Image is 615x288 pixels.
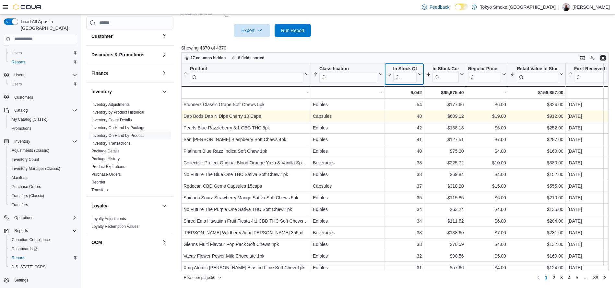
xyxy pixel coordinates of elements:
[12,148,49,153] span: Adjustments (Classic)
[468,194,506,202] div: $6.00
[12,94,36,101] a: Customers
[393,66,417,82] div: In Stock Qty
[426,159,464,167] div: $225.72
[426,240,464,248] div: $70.59
[281,27,304,34] span: Run Report
[313,229,383,237] div: Beverages
[468,136,506,143] div: $7.00
[6,164,80,173] button: Inventory Manager (Classic)
[568,171,612,178] div: [DATE]
[386,147,422,155] div: 40
[510,229,563,237] div: $231.00
[9,201,30,209] a: Transfers
[468,205,506,213] div: $4.00
[9,192,77,200] span: Transfers (Classic)
[91,187,108,192] span: Transfers
[468,159,506,167] div: $10.00
[426,89,464,96] div: $95,675.40
[91,70,159,76] button: Finance
[393,66,417,72] div: In Stock Qty
[6,182,80,191] button: Purchase Orders
[191,55,226,61] span: 17 columns hidden
[12,276,77,284] span: Settings
[313,101,383,108] div: Edibles
[91,102,130,106] a: Inventory Adjustments
[510,205,563,213] div: $136.00
[1,137,80,146] button: Inventory
[468,182,506,190] div: $15.00
[510,159,563,167] div: $380.00
[91,125,146,130] span: Inventory On Hand by Package
[86,215,173,233] div: Loyalty
[1,93,80,102] button: Customers
[1,71,80,80] button: Users
[560,274,563,281] span: 3
[426,112,464,120] div: $609.12
[91,140,131,146] span: Inventory Transactions
[9,183,44,191] a: Purchase Orders
[510,171,563,178] div: $152.00
[386,101,422,108] div: 54
[601,274,609,282] a: Next page
[468,66,501,82] div: Regular Price
[183,101,309,108] div: Stunnerz Classic Grape Soft Chews 5pk
[510,101,563,108] div: $324.00
[183,136,309,143] div: San [PERSON_NAME] Blaspberry Soft Chews 4pk
[6,146,80,155] button: Adjustments (Classic)
[12,71,27,79] button: Users
[517,66,558,72] div: Retail Value In Stock
[18,18,77,31] span: Load All Apps in [GEOGRAPHIC_DATA]
[91,141,131,145] a: Inventory Transactions
[229,54,267,62] button: 8 fields sorted
[91,224,138,228] a: Loyalty Redemption Values
[313,252,383,260] div: Edibles
[313,89,383,96] div: -
[14,95,33,100] span: Customers
[468,124,506,132] div: $6.00
[14,108,28,113] span: Catalog
[568,66,612,82] button: First Received Date
[91,51,159,58] button: Discounts & Promotions
[468,101,506,108] div: $6.00
[510,182,563,190] div: $555.00
[386,89,422,96] div: 6,042
[12,255,25,260] span: Reports
[386,217,422,225] div: 34
[468,217,506,225] div: $6.00
[12,117,48,122] span: My Catalog (Classic)
[558,3,560,11] p: |
[160,69,168,77] button: Finance
[426,66,464,82] button: In Stock Cost
[510,112,563,120] div: $912.00
[9,263,48,271] a: [US_STATE] CCRS
[545,274,548,281] span: 1
[9,49,24,57] a: Users
[386,194,422,202] div: 35
[319,66,377,82] div: Classification
[9,156,77,163] span: Inventory Count
[12,82,22,87] span: Users
[426,217,464,225] div: $111.52
[426,171,464,178] div: $69.84
[386,136,422,143] div: 41
[9,156,42,163] a: Inventory Count
[12,227,77,235] span: Reports
[238,55,264,61] span: 8 fields sorted
[12,93,77,101] span: Customers
[14,278,28,283] span: Settings
[6,49,80,58] button: Users
[9,80,77,88] span: Users
[430,4,449,10] span: Feedback
[552,274,555,281] span: 2
[565,272,573,283] a: Page 4 of 88
[6,244,80,253] a: Dashboards
[91,187,108,192] a: Transfers
[510,217,563,225] div: $204.00
[568,124,612,132] div: [DATE]
[426,194,464,202] div: $115.85
[576,274,578,281] span: 5
[91,156,120,161] a: Package History
[14,215,33,220] span: Operations
[181,45,613,51] p: Showing 4370 of 4370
